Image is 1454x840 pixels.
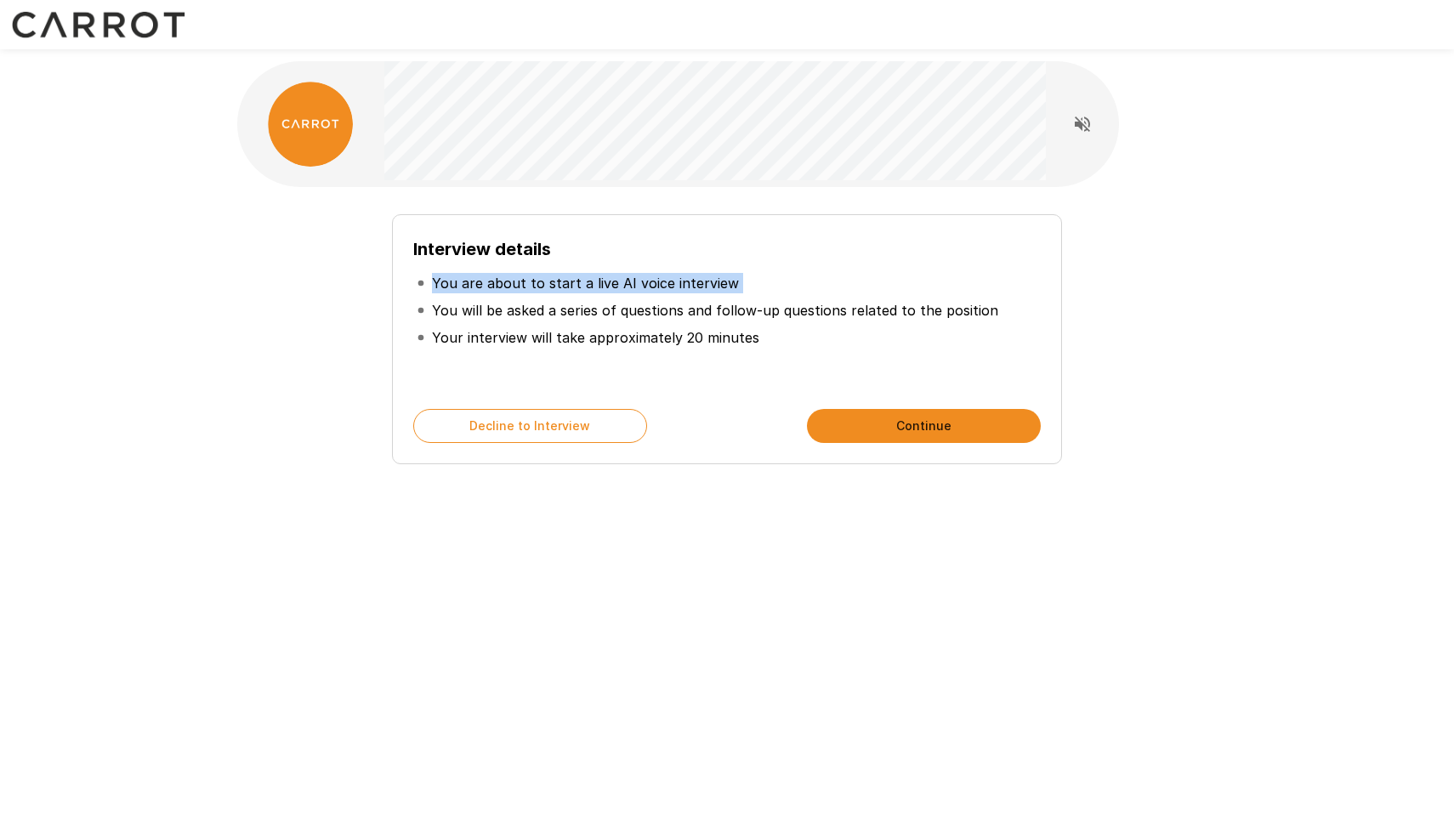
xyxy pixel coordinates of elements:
[807,409,1041,443] button: Continue
[413,239,551,259] b: Interview details
[268,82,353,167] img: carrot_logo.png
[432,327,759,348] p: Your interview will take approximately 20 minutes
[1065,107,1099,141] button: Read questions aloud
[432,300,998,321] p: You will be asked a series of questions and follow-up questions related to the position
[413,409,647,443] button: Decline to Interview
[432,273,739,293] p: You are about to start a live AI voice interview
